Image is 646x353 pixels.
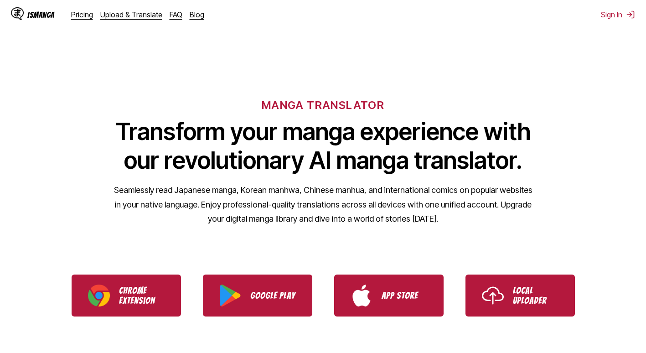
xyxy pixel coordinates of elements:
[27,10,55,19] div: IsManga
[170,10,182,19] a: FAQ
[482,285,504,306] img: Upload icon
[71,10,93,19] a: Pricing
[334,275,444,317] a: Download IsManga from App Store
[11,7,24,20] img: IsManga Logo
[88,285,110,306] img: Chrome logo
[203,275,312,317] a: Download IsManga from Google Play
[119,286,165,306] p: Chrome Extension
[100,10,162,19] a: Upload & Translate
[190,10,204,19] a: Blog
[465,275,575,317] a: Use IsManga Local Uploader
[626,10,635,19] img: Sign out
[11,7,71,22] a: IsManga LogoIsManga
[250,291,296,301] p: Google Play
[382,291,427,301] p: App Store
[114,183,533,226] p: Seamlessly read Japanese manga, Korean manhwa, Chinese manhua, and international comics on popula...
[72,275,181,317] a: Download IsManga Chrome Extension
[262,99,384,112] h6: MANGA TRANSLATOR
[219,285,241,306] img: Google Play logo
[601,10,635,19] button: Sign In
[513,286,558,306] p: Local Uploader
[351,285,372,306] img: App Store logo
[114,117,533,175] h1: Transform your manga experience with our revolutionary AI manga translator.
